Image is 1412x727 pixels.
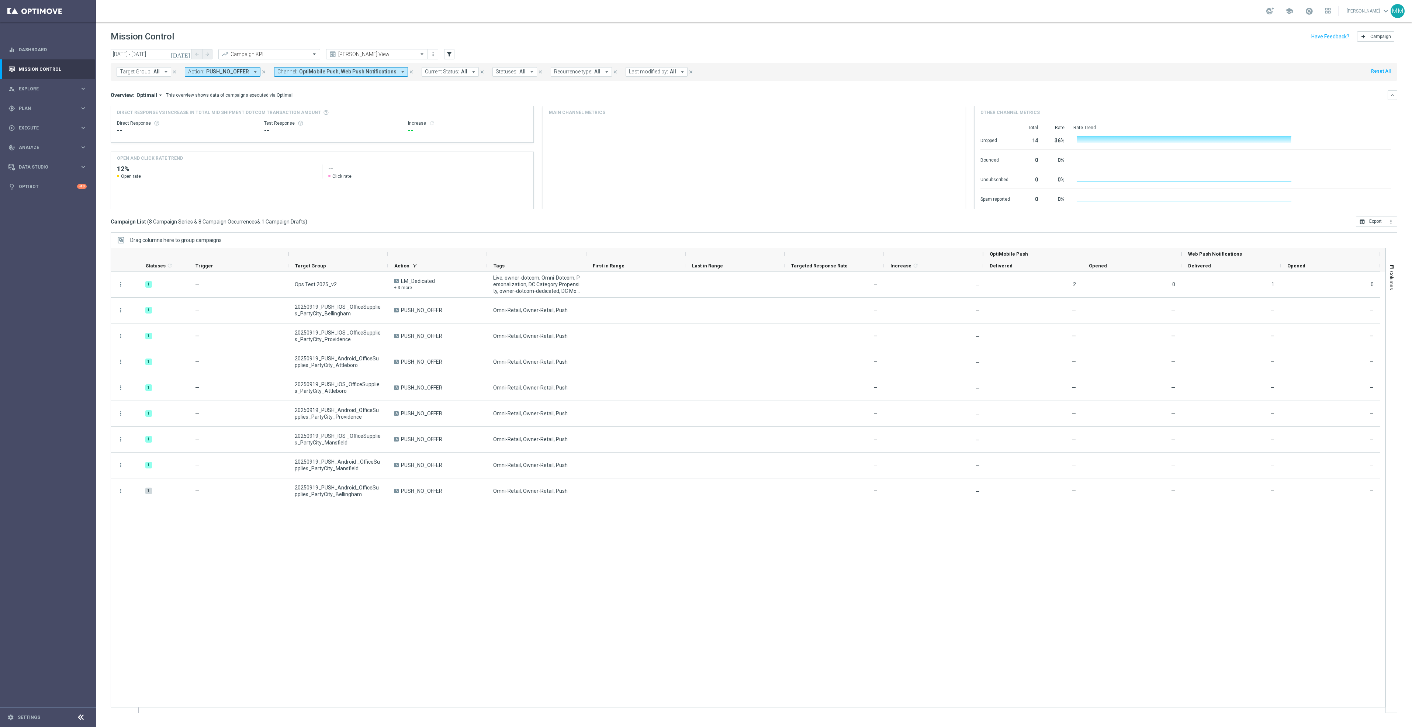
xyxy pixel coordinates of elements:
[8,66,87,72] button: Mission Control
[295,304,381,317] span: 20250919_PUSH_IOS _OfficeSupplies_PartyCity_Bellingham
[408,120,527,126] div: Increase
[117,384,124,391] button: more_vert
[401,436,442,443] span: PUSH_NO_OFFER
[401,410,442,417] span: PUSH_NO_OFFER
[980,193,1010,204] div: Spam reported
[139,298,1380,323] div: Press SPACE to select this row.
[188,69,204,75] span: Action:
[121,173,141,179] span: Open rate
[80,105,87,112] i: keyboard_arrow_right
[117,126,252,135] div: --
[195,307,199,313] span: —
[1370,359,1374,365] span: —
[117,462,124,468] i: more_vert
[976,411,980,417] span: —
[1072,333,1076,339] span: —
[8,86,87,92] button: person_search Explore keyboard_arrow_right
[185,67,260,77] button: Action: PUSH_NO_OFFER arrow_drop_down
[111,323,139,349] div: Press SPACE to select this row.
[111,49,192,59] input: Select date range
[261,69,266,75] i: close
[195,281,199,287] span: —
[679,69,686,75] i: arrow_drop_down
[493,384,568,391] span: Omni-Retail, Owner-Retail, Push
[1370,307,1374,313] span: —
[470,69,477,75] i: arrow_drop_down
[117,307,124,314] i: more_vert
[145,410,152,417] div: 1
[111,375,139,401] div: Press SPACE to select this row.
[401,333,442,339] span: PUSH_NO_OFFER
[295,407,381,420] span: 20250919_PUSH_Android_OfficeSupplies_PartyCity_Providence
[195,385,199,391] span: —
[1370,333,1374,339] span: —
[19,165,80,169] span: Data Studio
[117,281,124,288] i: more_vert
[394,437,399,442] span: A
[1370,385,1374,391] span: —
[8,47,87,53] button: equalizer Dashboard
[8,164,80,170] div: Data Studio
[80,163,87,170] i: keyboard_arrow_right
[8,125,87,131] button: play_circle_outline Execute keyboard_arrow_right
[117,67,171,77] button: Target Group: All arrow_drop_down
[1391,4,1405,18] div: MM
[425,69,459,75] span: Current Status:
[139,375,1380,401] div: Press SPACE to select this row.
[139,427,1380,453] div: Press SPACE to select this row.
[145,333,152,339] div: 1
[612,68,619,76] button: close
[295,381,381,394] span: 20250919_PUSH_iOS_OfficeSupplies_PartyCity_Attleboro
[117,488,124,494] button: more_vert
[139,349,1380,375] div: Press SPACE to select this row.
[791,263,848,269] span: Targeted Response Rate
[873,385,878,391] span: —
[1171,307,1175,313] span: —
[980,173,1010,185] div: Unsubscribed
[8,105,87,111] div: gps_fixed Plan keyboard_arrow_right
[1019,193,1038,204] div: 0
[8,177,87,196] div: Optibot
[205,52,210,57] i: arrow_forward
[394,360,399,364] span: A
[295,263,326,269] span: Target Group
[1270,359,1274,365] span: —
[1019,134,1038,146] div: 14
[1371,281,1374,287] span: 0
[171,51,191,58] i: [DATE]
[111,453,139,478] div: Press SPACE to select this row.
[117,436,124,443] button: more_vert
[117,410,124,417] button: more_vert
[139,323,1380,349] div: Press SPACE to select this row.
[117,333,124,339] button: more_vert
[147,218,149,225] span: (
[1270,307,1274,313] span: —
[976,360,980,366] span: —
[149,218,257,225] span: 8 Campaign Series & 8 Campaign Occurrences
[593,263,624,269] span: First in Range
[8,105,80,112] div: Plan
[603,69,610,75] i: arrow_drop_down
[1171,385,1175,391] span: —
[494,263,505,269] span: Tags
[1270,385,1274,391] span: —
[394,334,399,338] span: A
[626,67,688,77] button: Last modified by: All arrow_drop_down
[1089,263,1107,269] span: Opened
[429,120,435,126] i: refresh
[493,333,568,339] span: Omni-Retail, Owner-Retail, Push
[1073,281,1076,287] span: 2
[194,52,200,57] i: arrow_back
[538,69,543,75] i: close
[1171,411,1175,416] span: —
[77,184,87,189] div: +10
[394,263,409,269] span: Action
[8,144,15,151] i: track_changes
[295,355,381,368] span: 20250919_PUSH_Android_OfficeSupplies_PartyCity_Attleboro
[8,86,80,92] div: Explore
